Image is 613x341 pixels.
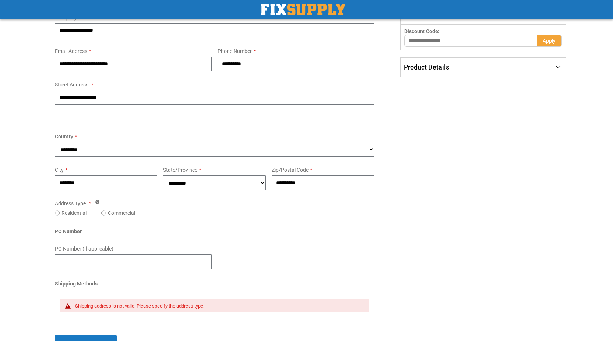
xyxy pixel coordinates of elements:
span: Company [55,15,77,21]
span: PO Number (if applicable) [55,246,113,252]
span: Zip/Postal Code [272,167,309,173]
span: State/Province [163,167,197,173]
div: Shipping Methods [55,280,375,291]
span: Street Address [55,82,88,88]
span: Apply [543,38,556,44]
div: Shipping address is not valid. Please specify the address type. [75,303,362,309]
span: Address Type [55,200,86,206]
span: Product Details [404,63,449,71]
span: Email Address [55,48,87,54]
span: City [55,167,64,173]
a: store logo [261,4,345,15]
span: Phone Number [218,48,252,54]
span: Country [55,134,73,139]
button: Apply [537,35,562,47]
label: Residential [61,209,87,217]
label: Commercial [108,209,135,217]
div: PO Number [55,228,375,239]
span: Discount Code: [404,28,440,34]
img: Fix Industrial Supply [261,4,345,15]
